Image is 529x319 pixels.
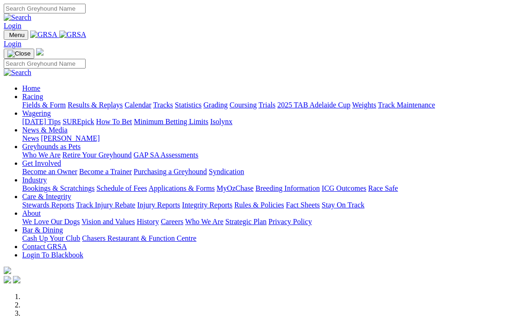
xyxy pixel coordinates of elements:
[4,59,86,69] input: Search
[185,218,224,225] a: Who We Are
[96,118,132,125] a: How To Bet
[134,118,208,125] a: Minimum Betting Limits
[22,159,61,167] a: Get Involved
[22,201,74,209] a: Stewards Reports
[210,118,232,125] a: Isolynx
[225,218,267,225] a: Strategic Plan
[137,201,180,209] a: Injury Reports
[4,267,11,274] img: logo-grsa-white.png
[68,101,123,109] a: Results & Replays
[149,184,215,192] a: Applications & Forms
[137,218,159,225] a: History
[255,184,320,192] a: Breeding Information
[4,22,21,30] a: Login
[22,118,61,125] a: [DATE] Tips
[124,101,151,109] a: Calendar
[22,151,61,159] a: Who We Are
[134,151,199,159] a: GAP SA Assessments
[22,109,51,117] a: Wagering
[22,126,68,134] a: News & Media
[22,168,77,175] a: Become an Owner
[286,201,320,209] a: Fact Sheets
[368,184,398,192] a: Race Safe
[82,234,196,242] a: Chasers Restaurant & Function Centre
[234,201,284,209] a: Rules & Policies
[322,201,364,209] a: Stay On Track
[62,118,94,125] a: SUREpick
[175,101,202,109] a: Statistics
[209,168,244,175] a: Syndication
[81,218,135,225] a: Vision and Values
[22,143,81,150] a: Greyhounds as Pets
[22,134,525,143] div: News & Media
[22,243,67,250] a: Contact GRSA
[22,176,47,184] a: Industry
[22,193,71,200] a: Care & Integrity
[76,201,135,209] a: Track Injury Rebate
[352,101,376,109] a: Weights
[161,218,183,225] a: Careers
[4,276,11,283] img: facebook.svg
[22,168,525,176] div: Get Involved
[22,234,525,243] div: Bar & Dining
[134,168,207,175] a: Purchasing a Greyhound
[13,276,20,283] img: twitter.svg
[378,101,435,109] a: Track Maintenance
[22,151,525,159] div: Greyhounds as Pets
[79,168,132,175] a: Become a Trainer
[36,48,44,56] img: logo-grsa-white.png
[4,30,28,40] button: Toggle navigation
[182,201,232,209] a: Integrity Reports
[62,151,132,159] a: Retire Your Greyhound
[22,101,525,109] div: Racing
[41,134,100,142] a: [PERSON_NAME]
[96,184,147,192] a: Schedule of Fees
[277,101,350,109] a: 2025 TAB Adelaide Cup
[22,234,80,242] a: Cash Up Your Club
[22,84,40,92] a: Home
[4,4,86,13] input: Search
[22,218,80,225] a: We Love Our Dogs
[217,184,254,192] a: MyOzChase
[22,93,43,100] a: Racing
[22,184,94,192] a: Bookings & Scratchings
[4,40,21,48] a: Login
[9,31,25,38] span: Menu
[22,218,525,226] div: About
[230,101,257,109] a: Coursing
[153,101,173,109] a: Tracks
[59,31,87,39] img: GRSA
[268,218,312,225] a: Privacy Policy
[4,49,34,59] button: Toggle navigation
[322,184,366,192] a: ICG Outcomes
[22,201,525,209] div: Care & Integrity
[22,184,525,193] div: Industry
[204,101,228,109] a: Grading
[4,69,31,77] img: Search
[22,209,41,217] a: About
[258,101,275,109] a: Trials
[4,13,31,22] img: Search
[22,134,39,142] a: News
[22,226,63,234] a: Bar & Dining
[7,50,31,57] img: Close
[30,31,57,39] img: GRSA
[22,118,525,126] div: Wagering
[22,101,66,109] a: Fields & Form
[22,251,83,259] a: Login To Blackbook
